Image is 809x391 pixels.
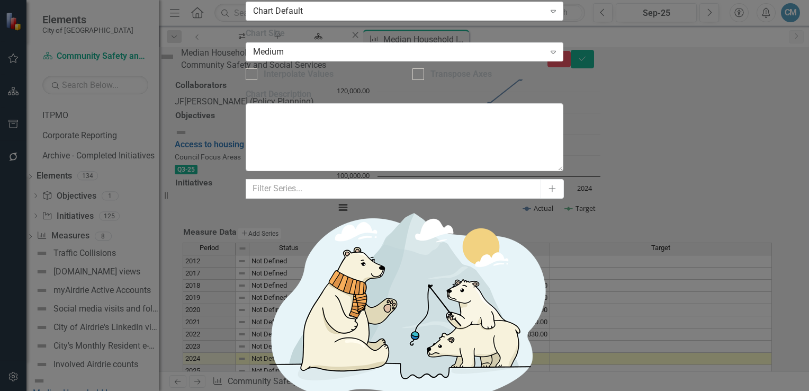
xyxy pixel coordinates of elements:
label: Chart Description [246,88,563,101]
div: Transpose Axes [430,68,492,81]
div: Medium [253,46,545,58]
div: Chart Default [253,5,545,17]
label: Chart Size [246,28,563,40]
div: Interpolate Values [264,68,334,81]
input: Filter Series... [246,179,542,199]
